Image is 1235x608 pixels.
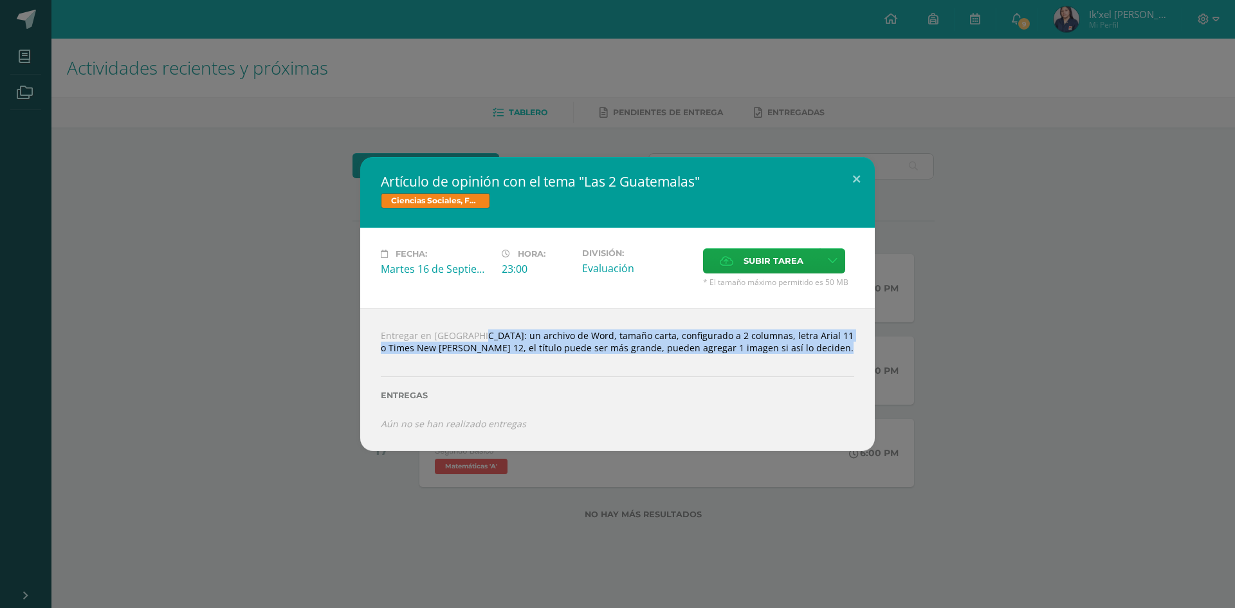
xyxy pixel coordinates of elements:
div: Evaluación [582,261,693,275]
span: * El tamaño máximo permitido es 50 MB [703,277,854,288]
div: 23:00 [502,262,572,276]
div: Entregar en [GEOGRAPHIC_DATA]: un archivo de Word, tamaño carta, configurado a 2 columnas, letra ... [360,308,875,450]
label: División: [582,248,693,258]
span: Hora: [518,249,545,259]
label: Entregas [381,391,854,400]
span: Fecha: [396,249,427,259]
span: Subir tarea [744,249,803,273]
h2: Artículo de opinión con el tema "Las 2 Guatemalas" [381,172,854,190]
span: Ciencias Sociales, Formación Ciudadana e Interculturalidad [381,193,490,208]
button: Close (Esc) [838,157,875,201]
div: Martes 16 de Septiembre [381,262,491,276]
i: Aún no se han realizado entregas [381,418,526,430]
